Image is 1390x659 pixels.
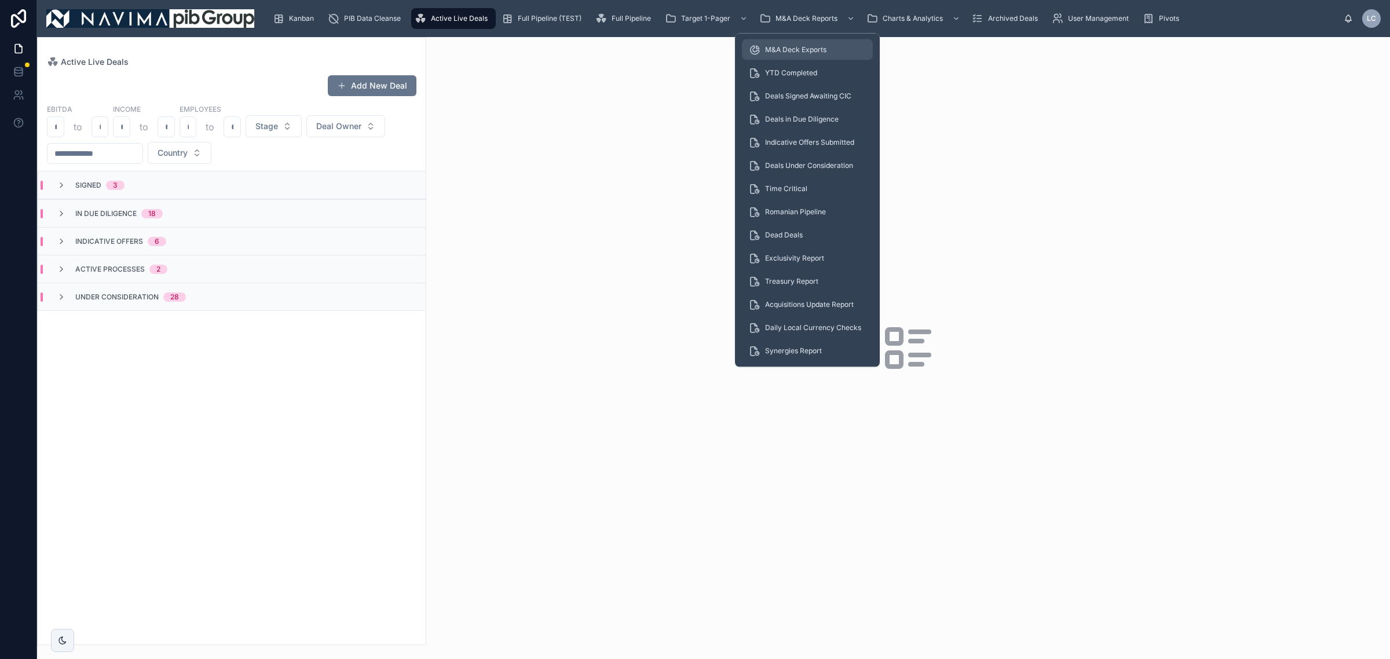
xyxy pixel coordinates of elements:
[170,292,179,302] div: 28
[74,120,82,134] p: to
[742,109,873,130] a: Deals in Due Diligence
[863,8,966,29] a: Charts & Analytics
[61,56,129,68] span: Active Live Deals
[661,8,753,29] a: Target 1-Pager
[765,207,826,217] span: Romanian Pipeline
[765,230,803,240] span: Dead Deals
[156,265,160,274] div: 2
[75,292,159,302] span: Under Consideration
[765,68,817,78] span: YTD Completed
[75,265,145,274] span: Active Processes
[883,14,943,23] span: Charts & Analytics
[46,9,254,28] img: App logo
[269,8,322,29] a: Kanban
[681,14,730,23] span: Target 1-Pager
[411,8,496,29] a: Active Live Deals
[148,142,211,164] button: Select Button
[431,14,488,23] span: Active Live Deals
[742,86,873,107] a: Deals Signed Awaiting CIC
[113,104,141,114] label: Income
[1139,8,1187,29] a: Pivots
[742,341,873,361] a: Synergies Report
[328,75,416,96] button: Add New Deal
[75,181,101,190] span: Signed
[742,39,873,60] a: M&A Deck Exports
[344,14,401,23] span: PIB Data Cleanse
[316,120,361,132] span: Deal Owner
[47,56,129,68] a: Active Live Deals
[1367,14,1376,23] span: LC
[742,248,873,269] a: Exclusivity Report
[612,14,651,23] span: Full Pipeline
[765,300,854,309] span: Acquisitions Update Report
[765,277,818,286] span: Treasury Report
[324,8,409,29] a: PIB Data Cleanse
[255,120,278,132] span: Stage
[1048,8,1137,29] a: User Management
[968,8,1046,29] a: Archived Deals
[742,225,873,246] a: Dead Deals
[140,120,148,134] p: to
[306,115,385,137] button: Select Button
[155,237,159,246] div: 6
[742,63,873,83] a: YTD Completed
[1068,14,1129,23] span: User Management
[765,346,822,356] span: Synergies Report
[765,45,826,54] span: M&A Deck Exports
[246,115,302,137] button: Select Button
[180,104,221,114] label: Employees
[742,294,873,315] a: Acquisitions Update Report
[756,8,861,29] a: M&A Deck Reports
[158,147,188,159] span: Country
[75,209,137,218] span: In Due Diligence
[742,271,873,292] a: Treasury Report
[289,14,314,23] span: Kanban
[1159,14,1179,23] span: Pivots
[765,161,853,170] span: Deals Under Consideration
[518,14,581,23] span: Full Pipeline (TEST)
[988,14,1038,23] span: Archived Deals
[47,104,72,114] label: EBITDA
[742,178,873,199] a: Time Critical
[498,8,590,29] a: Full Pipeline (TEST)
[742,155,873,176] a: Deals Under Consideration
[765,91,851,101] span: Deals Signed Awaiting CIC
[75,237,143,246] span: Indicative Offers
[765,138,854,147] span: Indicative Offers Submitted
[742,132,873,153] a: Indicative Offers Submitted
[264,6,1344,31] div: scrollable content
[776,14,837,23] span: M&A Deck Reports
[765,184,807,193] span: Time Critical
[765,323,861,332] span: Daily Local Currency Checks
[742,317,873,338] a: Daily Local Currency Checks
[206,120,214,134] p: to
[765,115,839,124] span: Deals in Due Diligence
[592,8,659,29] a: Full Pipeline
[148,209,156,218] div: 18
[765,254,824,263] span: Exclusivity Report
[113,181,118,190] div: 3
[742,202,873,222] a: Romanian Pipeline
